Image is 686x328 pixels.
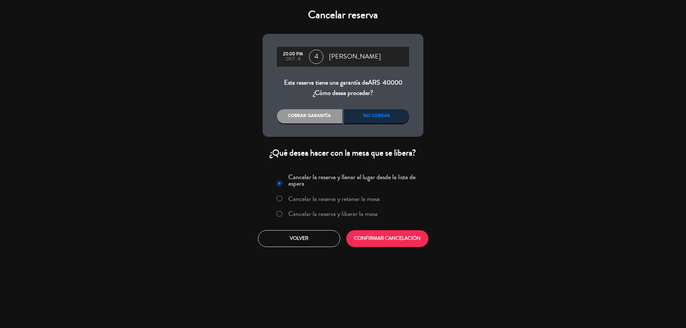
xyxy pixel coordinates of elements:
span: 40000 [383,78,402,87]
div: 20:00 PM [280,52,305,57]
span: ARS [368,78,380,87]
div: ¿Qué desea hacer con la mesa que se libera? [263,147,423,158]
h4: Cancelar reserva [263,9,423,21]
span: 4 [309,50,323,64]
div: oct., 8 [280,57,305,62]
div: Cobrar garantía [277,109,342,123]
label: Cancelar la reserva y llenar el lugar desde la lista de espera [288,174,419,187]
div: No cobrar [344,109,409,123]
label: Cancelar la reserva y liberar la mesa [288,211,378,217]
label: Cancelar la reserva y retener la mesa [288,196,380,202]
div: Esta reserva tiene una garantía de ¿Cómo desea proceder? [277,77,409,99]
button: Volver [258,230,340,247]
span: [PERSON_NAME] [329,51,381,62]
button: CONFIRMAR CANCELACIÓN [346,230,428,247]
